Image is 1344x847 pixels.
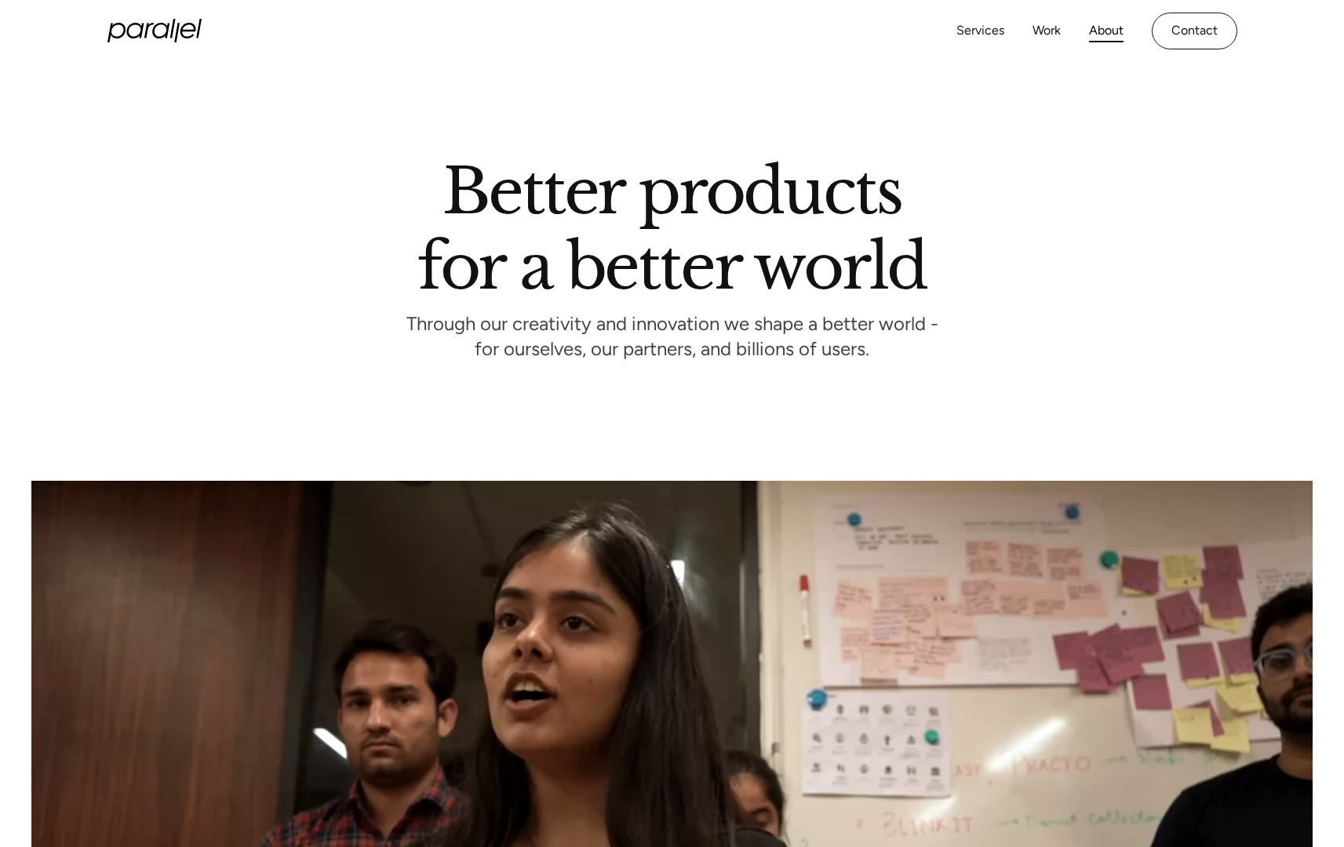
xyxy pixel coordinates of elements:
[1089,20,1124,42] a: About
[956,20,1004,42] a: Services
[406,317,938,360] p: Through our creativity and innovation we shape a better world - for ourselves, our partners, and ...
[1033,20,1061,42] a: Work
[417,169,927,289] h1: Better products for a better world
[1152,13,1237,49] a: Contact
[107,19,202,42] a: home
